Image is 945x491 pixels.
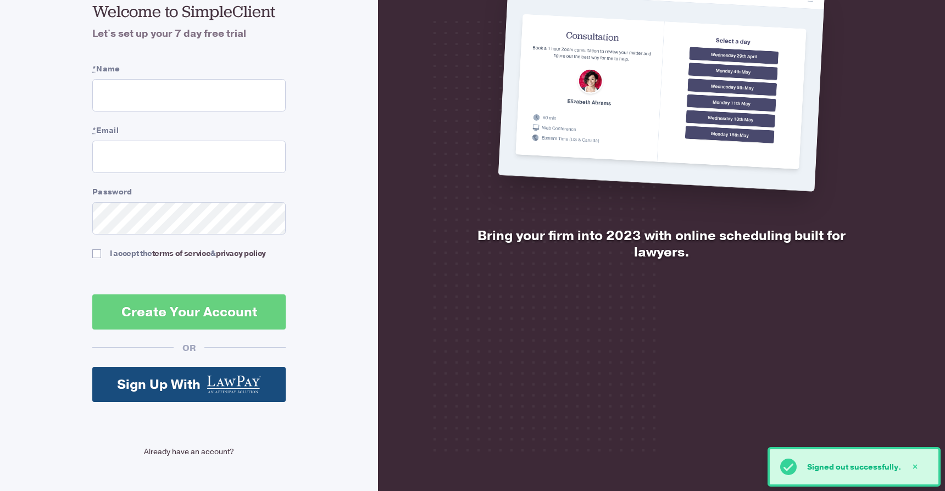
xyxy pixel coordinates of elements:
a: terms of service [152,248,210,259]
div: I accept the & [110,248,266,259]
div: OR [174,342,204,354]
label: Name [92,63,286,75]
label: Password [92,186,286,198]
a: Already have an account? [92,446,286,457]
button: Close Alert [901,456,930,478]
div: Close Alert [910,456,921,478]
abbr: required [92,64,96,74]
label: Email [92,125,286,136]
h2: Welcome to SimpleClient [92,1,286,22]
abbr: required [92,125,96,136]
button: Create Your Account [92,294,286,330]
h2: Bring your firm into 2023 with online scheduling built for lawyers. [448,227,875,260]
h4: Let's set up your 7 day free trial [92,26,286,41]
p: Signed out successfully. [807,461,901,473]
a: privacy policy [216,248,266,259]
a: Sign Up With [92,367,286,402]
input: I accept theterms of service&privacy policy [92,249,101,258]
